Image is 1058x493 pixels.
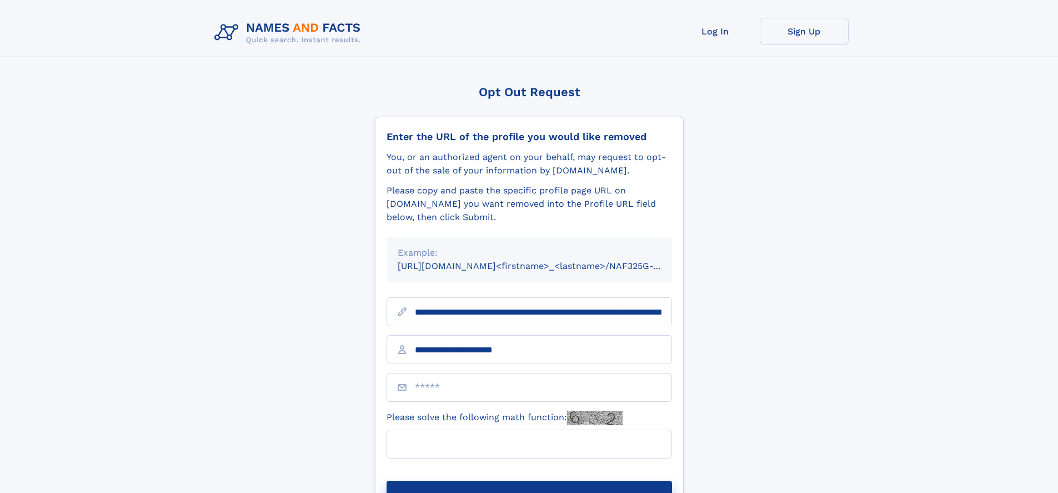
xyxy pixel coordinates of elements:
[210,18,370,48] img: Logo Names and Facts
[671,18,760,45] a: Log In
[398,261,693,271] small: [URL][DOMAIN_NAME]<firstname>_<lastname>/NAF325G-xxxxxxxx
[387,411,623,425] label: Please solve the following math function:
[387,131,672,143] div: Enter the URL of the profile you would like removed
[387,184,672,224] div: Please copy and paste the specific profile page URL on [DOMAIN_NAME] you want removed into the Pr...
[375,85,684,99] div: Opt Out Request
[760,18,849,45] a: Sign Up
[387,151,672,177] div: You, or an authorized agent on your behalf, may request to opt-out of the sale of your informatio...
[398,246,661,260] div: Example:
